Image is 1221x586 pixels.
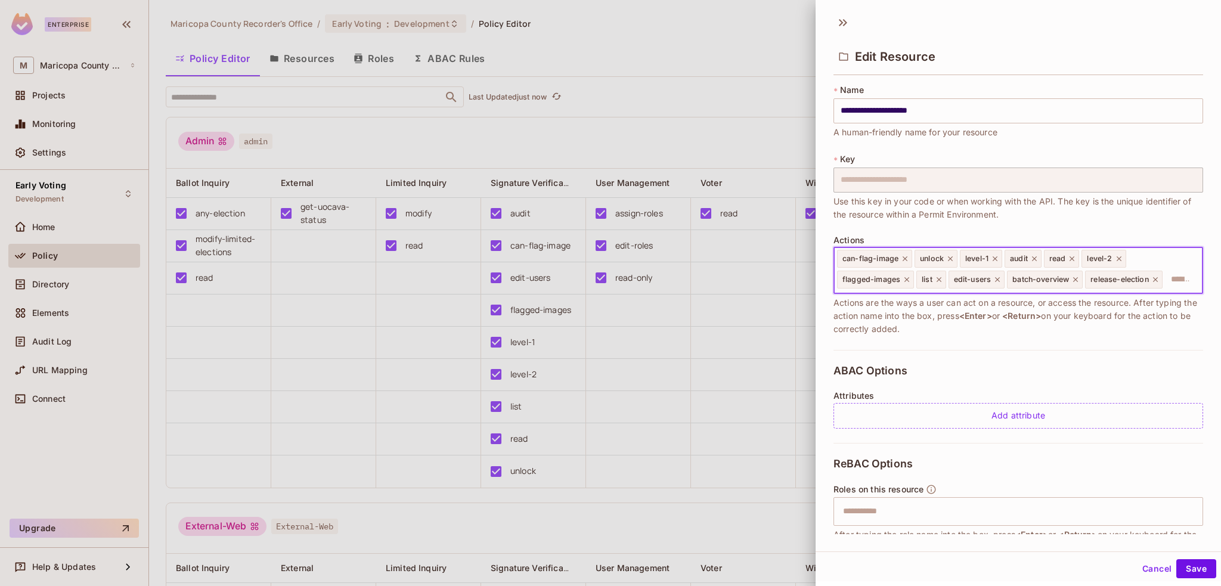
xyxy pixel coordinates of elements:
div: level-2 [1081,250,1126,268]
span: A human-friendly name for your resource [833,126,997,139]
div: flagged-images [837,271,914,289]
span: batch-overview [1012,275,1069,284]
span: ReBAC Options [833,458,913,470]
span: Name [840,85,864,95]
div: batch-overview [1007,271,1083,289]
span: After typing the role name into the box, press or on your keyboard for the role to be correctly a... [833,528,1203,554]
div: edit-users [949,271,1005,289]
span: Use this key in your code or when working with the API. The key is the unique identifier of the r... [833,195,1203,221]
span: can-flag-image [842,254,898,263]
button: Save [1176,559,1216,578]
span: release-election [1090,275,1148,284]
span: list [922,275,932,284]
div: read [1044,250,1080,268]
span: Actions are the ways a user can act on a resource, or access the resource. After typing the actio... [833,296,1203,336]
span: <Enter> [1015,529,1048,540]
div: audit [1005,250,1042,268]
div: can-flag-image [837,250,912,268]
span: level-2 [1087,254,1112,263]
span: <Enter> [959,311,992,321]
span: ABAC Options [833,365,907,377]
span: <Return> [1058,529,1097,540]
span: Attributes [833,391,875,401]
div: list [916,271,946,289]
span: Key [840,154,855,164]
div: level-1 [960,250,1002,268]
span: edit-users [954,275,991,284]
span: read [1049,254,1066,263]
span: unlock [920,254,944,263]
span: Roles on this resource [833,485,924,494]
span: audit [1010,254,1028,263]
div: Add attribute [833,403,1203,429]
span: Edit Resource [855,49,935,64]
button: Cancel [1138,559,1176,578]
div: unlock [915,250,957,268]
span: flagged-images [842,275,900,284]
div: release-election [1085,271,1162,289]
span: level-1 [965,254,988,263]
span: <Return> [1002,311,1041,321]
span: Actions [833,235,864,245]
